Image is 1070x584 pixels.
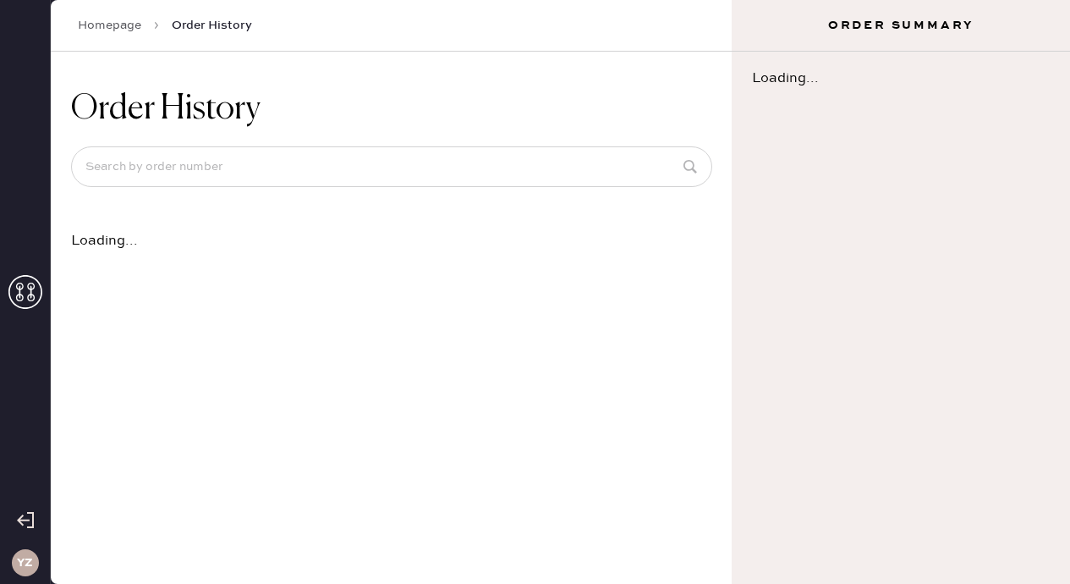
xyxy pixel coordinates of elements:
div: Loading... [71,234,712,248]
div: Loading... [732,52,1070,106]
h1: Order History [71,89,261,129]
a: Homepage [78,17,141,34]
input: Search by order number [71,146,712,187]
h3: Order Summary [732,17,1070,34]
span: Order History [172,17,252,34]
h3: YZ [17,557,33,569]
